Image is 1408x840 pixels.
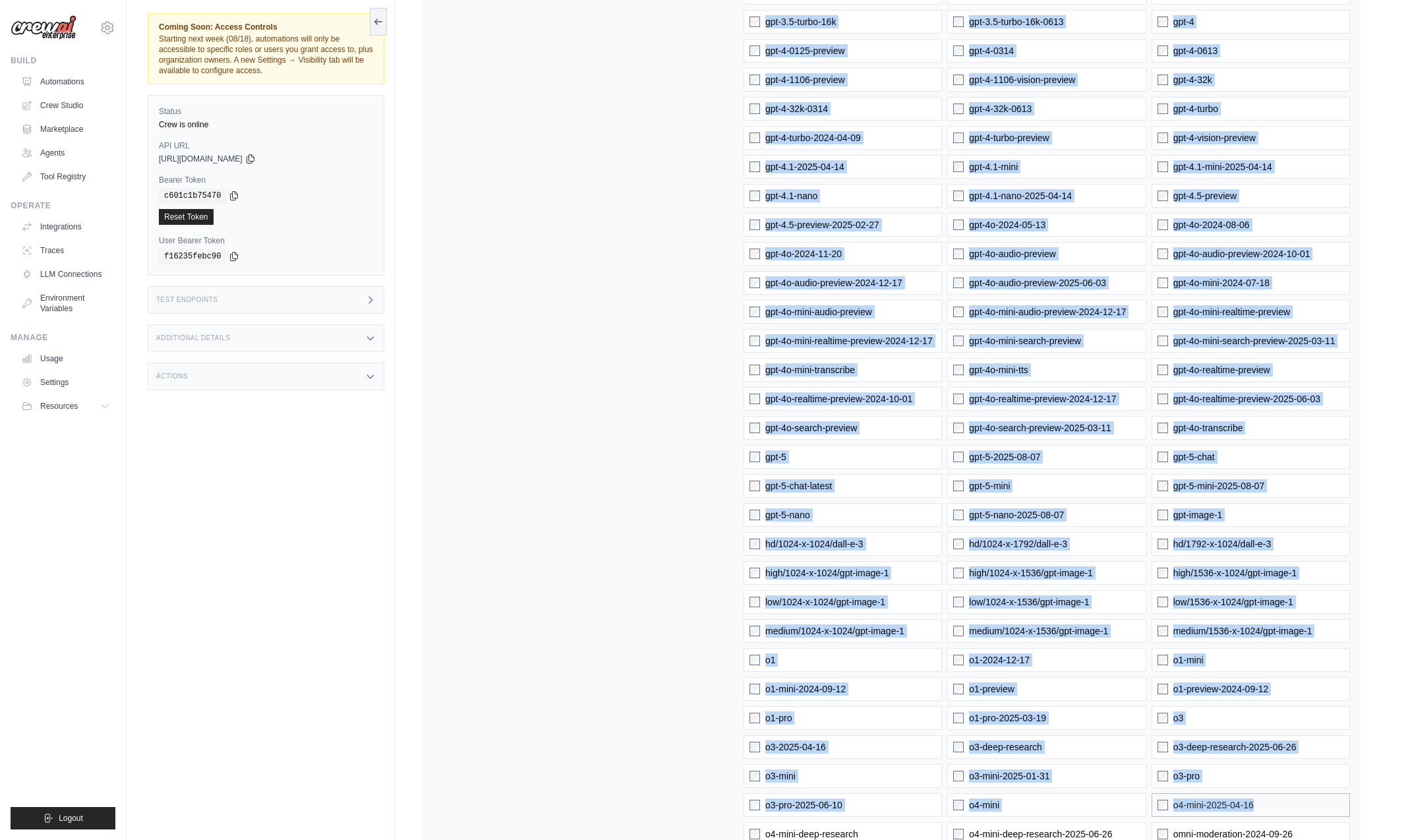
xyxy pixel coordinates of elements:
[1173,595,1293,609] span: low/1536-x-1024/gpt-image-1
[749,597,760,607] input: low/1024-x-1024/gpt-image-1
[16,166,115,187] a: Tool Registry
[953,655,964,665] input: o1-2024-12-17
[765,595,885,609] span: low/1024-x-1024/gpt-image-1
[1158,220,1168,230] input: gpt-4o-2024-08-06
[969,798,999,812] span: o4-mini
[749,800,760,810] input: o3-pro-2025-06-10
[159,34,373,75] span: Starting next week (08/18), automations will only be accessible to specific roles or users you gr...
[969,160,1018,173] span: gpt-4.1-mini
[953,191,964,201] input: gpt-4.1-nano-2025-04-14
[1158,104,1168,114] input: gpt-4-turbo
[1173,508,1223,522] span: gpt-image-1
[159,22,373,32] span: Coming Soon: Access Controls
[749,278,760,288] input: gpt-4o-audio-preview-2024-12-17
[749,423,760,433] input: gpt-4o-search-preview
[749,191,760,201] input: gpt-4.1-nano
[159,235,373,246] label: User Bearer Token
[16,216,115,237] a: Integrations
[1158,423,1168,433] input: gpt-4o-transcribe
[1173,769,1200,783] span: o3-pro
[969,305,1126,318] span: gpt-4o-mini-audio-preview-2024-12-17
[765,189,817,202] span: gpt-4.1-nano
[765,247,842,260] span: gpt-4o-2024-11-20
[953,365,964,375] input: gpt-4o-mini-tts
[11,200,115,211] div: Operate
[1173,740,1297,754] span: o3-deep-research-2025-06-26
[953,510,964,520] input: gpt-5-nano-2025-08-07
[765,798,842,812] span: o3-pro-2025-06-10
[969,537,1067,551] span: hd/1024-x-1792/dall-e-3
[953,481,964,491] input: gpt-5-mini
[1158,568,1168,578] input: high/1536-x-1024/gpt-image-1
[969,566,1093,580] span: high/1024-x-1536/gpt-image-1
[16,264,115,285] a: LLM Connections
[1173,421,1243,435] span: gpt-4o-transcribe
[953,16,964,27] input: gpt-3.5-turbo-16k-0613
[953,249,964,259] input: gpt-4o-audio-preview
[953,829,964,839] input: o4-mini-deep-research-2025-06-26
[749,510,760,520] input: gpt-5-nano
[1173,247,1310,260] span: gpt-4o-audio-preview-2024-10-01
[159,106,373,117] label: Status
[1158,249,1168,259] input: gpt-4o-audio-preview-2024-10-01
[1173,624,1312,638] span: medium/1536-x-1024/gpt-image-1
[1173,566,1297,580] span: high/1536-x-1024/gpt-image-1
[969,392,1116,405] span: gpt-4o-realtime-preview-2024-12-17
[749,394,760,404] input: gpt-4o-realtime-preview-2024-10-01
[953,452,964,462] input: gpt-5-2025-08-07
[765,624,904,638] span: medium/1024-x-1024/gpt-image-1
[1158,336,1168,346] input: gpt-4o-mini-search-preview-2025-03-11
[953,45,964,56] input: gpt-4-0314
[1158,191,1168,201] input: gpt-4.5-preview
[156,373,188,380] h3: Actions
[1158,45,1168,56] input: gpt-4-0613
[159,154,243,164] span: [URL][DOMAIN_NAME]
[969,595,1089,609] span: low/1024-x-1536/gpt-image-1
[749,104,760,114] input: gpt-4-32k-0314
[749,829,760,839] input: o4-mini-deep-research
[765,392,912,405] span: gpt-4o-realtime-preview-2024-10-01
[16,142,115,164] a: Agents
[749,684,760,694] input: o1-mini-2024-09-12
[1158,394,1168,404] input: gpt-4o-realtime-preview-2025-06-03
[1173,305,1290,318] span: gpt-4o-mini-realtime-preview
[969,769,1049,783] span: o3-mini-2025-01-31
[1173,334,1335,347] span: gpt-4o-mini-search-preview-2025-03-11
[765,450,786,464] span: gpt-5
[1158,539,1168,549] input: hd/1792-x-1024/dall-e-3
[16,372,115,393] a: Settings
[159,119,373,130] div: Crew is online
[1173,102,1218,115] span: gpt-4-turbo
[953,104,964,114] input: gpt-4-32k-0613
[749,568,760,578] input: high/1024-x-1024/gpt-image-1
[1158,133,1168,143] input: gpt-4-vision-preview
[969,508,1064,522] span: gpt-5-nano-2025-08-07
[969,711,1046,725] span: o1-pro-2025-03-19
[765,305,872,318] span: gpt-4o-mini-audio-preview
[1158,684,1168,694] input: o1-preview-2024-09-12
[749,655,760,665] input: o1
[1158,452,1168,462] input: gpt-5-chat
[159,140,373,151] label: API URL
[969,334,1081,347] span: gpt-4o-mini-search-preview
[1158,655,1168,665] input: o1-mini
[953,278,964,288] input: gpt-4o-audio-preview-2025-06-03
[156,334,230,342] h3: Additional Details
[953,133,964,143] input: gpt-4-turbo-preview
[1173,479,1265,493] span: gpt-5-mini-2025-08-07
[765,218,879,231] span: gpt-4.5-preview-2025-02-27
[765,131,861,144] span: gpt-4-turbo-2024-04-09
[749,45,760,56] input: gpt-4-0125-preview
[953,539,964,549] input: hd/1024-x-1792/dall-e-3
[765,566,889,580] span: high/1024-x-1024/gpt-image-1
[1158,800,1168,810] input: o4-mini-2025-04-16
[765,102,828,115] span: gpt-4-32k-0314
[749,713,760,723] input: o1-pro
[953,742,964,752] input: o3-deep-research
[765,537,864,551] span: hd/1024-x-1024/dall-e-3
[1158,713,1168,723] input: o3
[59,813,83,824] span: Logout
[1158,481,1168,491] input: gpt-5-mini-2025-08-07
[749,481,760,491] input: gpt-5-chat-latest
[953,336,964,346] input: gpt-4o-mini-search-preview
